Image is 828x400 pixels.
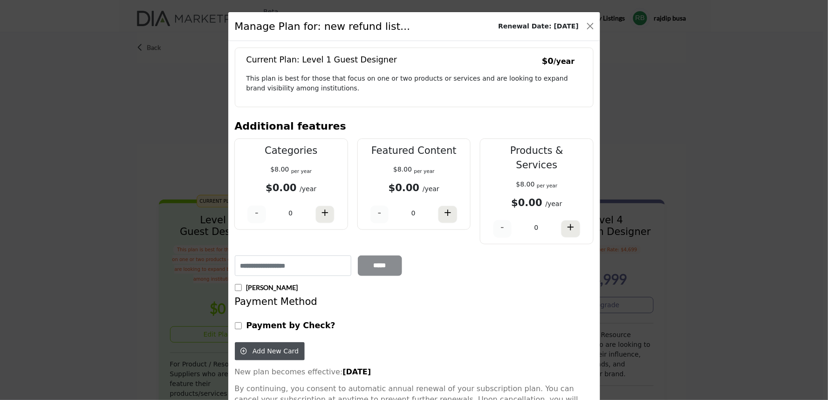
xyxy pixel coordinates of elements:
[235,367,594,377] p: New plan becomes effective:
[512,197,542,208] b: $0.00
[342,367,371,376] strong: [DATE]
[542,55,575,67] p: $0
[393,166,412,173] span: $8.00
[414,168,435,174] sub: per year
[561,220,581,238] button: +
[567,221,575,233] h4: +
[266,182,296,193] b: $0.00
[288,208,293,218] p: 0
[489,144,585,173] p: Products & Services
[534,223,539,233] p: 0
[246,321,335,330] b: Payment by Check?
[270,166,289,173] span: $8.00
[315,206,335,223] button: +
[253,347,299,355] span: Add New Card
[411,208,416,218] p: 0
[321,207,329,219] h4: +
[246,74,582,93] p: This plan is best for those that focus on one or two products or services and are looking to expa...
[554,57,575,66] small: /year
[300,185,316,193] span: /year
[235,19,411,34] h1: Manage Plan for: new refund list...
[546,200,562,207] span: /year
[537,183,557,188] sub: per year
[498,21,579,31] b: Renewal Date: [DATE]
[243,144,339,159] p: Categories
[291,168,312,174] sub: per year
[516,180,535,188] span: $8.00
[423,185,439,193] span: /year
[438,206,458,223] button: +
[235,342,305,360] button: Add New Card
[246,283,298,292] p: [PERSON_NAME]
[584,20,597,33] button: Close
[235,118,346,134] h3: Additional features
[444,207,452,219] h4: +
[366,144,462,159] p: Featured Content
[389,182,419,193] b: $0.00
[246,55,397,65] h5: Current Plan: Level 1 Guest Designer
[235,296,594,308] h4: Payment Method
